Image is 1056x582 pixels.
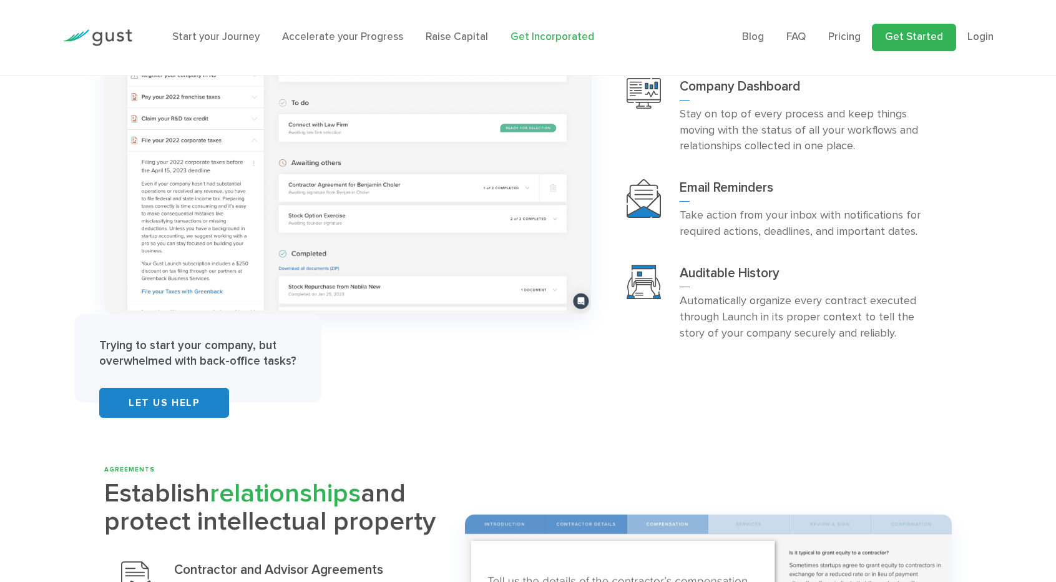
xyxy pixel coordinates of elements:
[627,179,661,218] img: Email
[872,24,956,51] a: Get Started
[828,31,861,43] a: Pricing
[99,388,229,418] a: Let Us Help
[680,78,935,101] h3: Company Dashboard
[210,478,361,509] span: relationships
[104,465,446,475] div: AGREEMENTS
[511,31,594,43] a: Get Incorporated
[967,31,994,43] a: Login
[99,338,276,352] strong: Trying to start your company, but
[680,179,935,202] h3: Email Reminders
[172,31,260,43] a: Start your Journey
[627,78,661,109] img: Company
[62,29,132,46] img: Gust Logo
[680,106,935,155] p: Stay on top of every process and keep things moving with the status of all your workflows and rel...
[99,354,296,368] strong: overwhelmed with back-office tasks?
[742,31,764,43] a: Blog
[104,480,446,537] h2: Establish and protect intellectual property
[680,265,935,287] h3: Auditable History
[680,293,935,342] p: Automatically organize every contract executed through Launch in its proper context to tell the s...
[680,207,935,240] p: Take action from your inbox with notifications for required actions, deadlines, and important dates.
[786,31,806,43] a: FAQ
[282,31,403,43] a: Accelerate your Progress
[426,31,488,43] a: Raise Capital
[627,265,661,299] img: Audit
